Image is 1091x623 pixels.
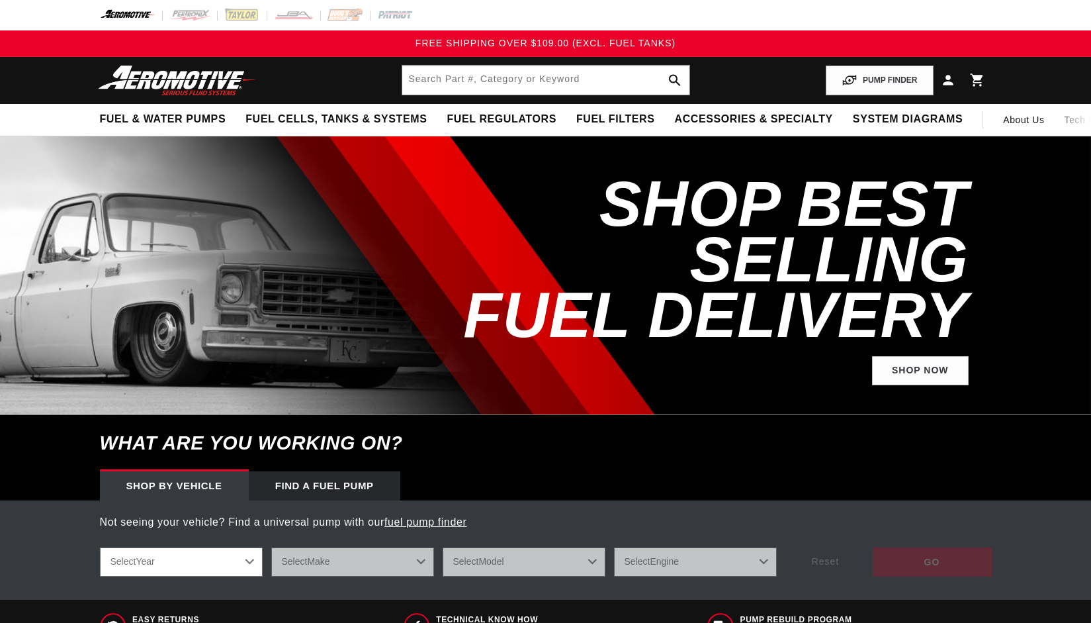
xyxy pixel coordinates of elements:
[443,548,605,577] select: Model
[249,471,400,501] div: Find a Fuel Pump
[100,113,226,126] span: Fuel & Water Pumps
[90,104,236,135] summary: Fuel & Water Pumps
[853,113,963,126] span: System Diagrams
[872,356,969,386] a: Shop Now
[100,514,992,531] p: Not seeing your vehicle? Find a universal pump with our
[566,104,665,135] summary: Fuel Filters
[576,113,655,126] span: Fuel Filters
[993,104,1054,136] a: About Us
[665,104,843,135] summary: Accessories & Specialty
[271,548,434,577] select: Make
[437,104,566,135] summary: Fuel Regulators
[447,113,556,126] span: Fuel Regulators
[826,66,933,95] button: PUMP FINDER
[1003,115,1044,125] span: About Us
[100,548,263,577] select: Year
[675,113,833,126] span: Accessories & Specialty
[660,66,689,95] button: search button
[95,65,260,96] img: Aeromotive
[415,38,676,48] span: FREE SHIPPING OVER $109.00 (EXCL. FUEL TANKS)
[614,548,777,577] select: Engine
[403,176,969,343] h2: SHOP BEST SELLING FUEL DELIVERY
[67,415,1025,471] h6: What are you working on?
[236,104,437,135] summary: Fuel Cells, Tanks & Systems
[245,113,427,126] span: Fuel Cells, Tanks & Systems
[843,104,973,135] summary: System Diagrams
[100,471,249,501] div: Shop by vehicle
[384,516,466,528] a: fuel pump finder
[402,66,689,95] input: Search by Part Number, Category or Keyword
